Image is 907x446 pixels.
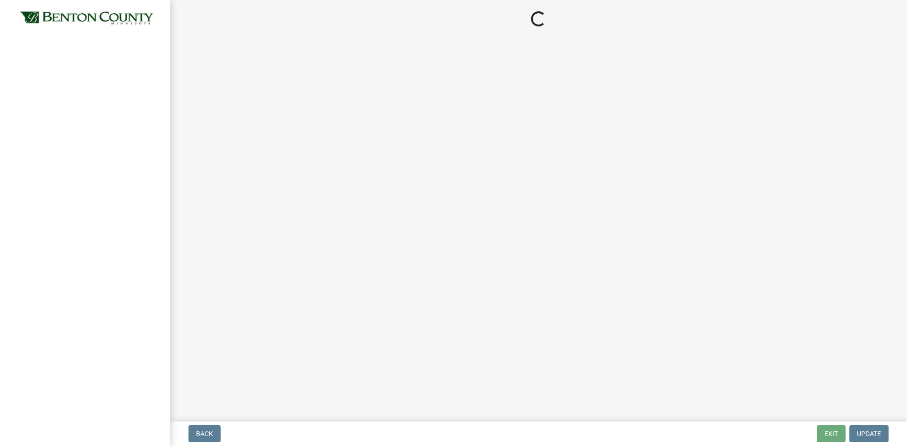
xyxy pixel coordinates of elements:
[849,425,889,442] button: Update
[19,10,155,27] img: Benton County, Minnesota
[817,425,846,442] button: Exit
[857,430,881,438] span: Update
[188,425,221,442] button: Back
[196,430,213,438] span: Back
